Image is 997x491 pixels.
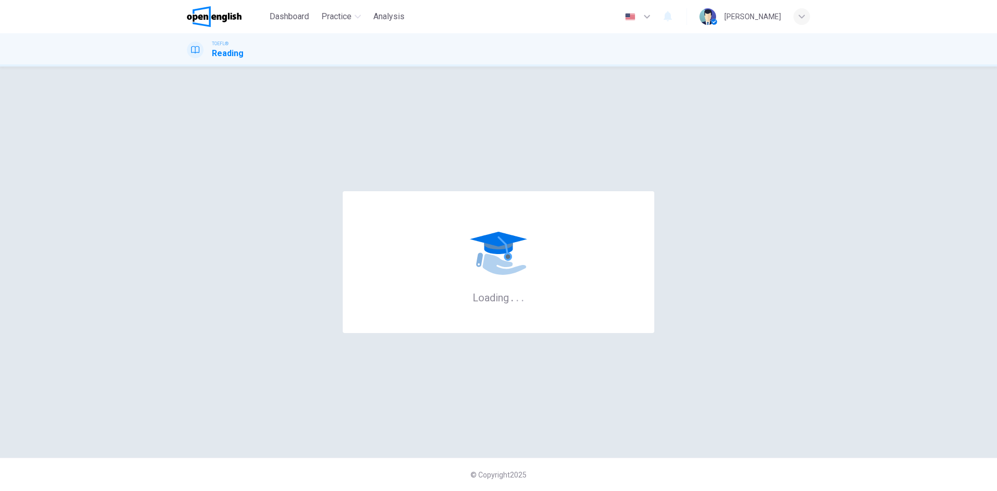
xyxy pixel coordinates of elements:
span: © Copyright 2025 [470,471,527,479]
h6: Loading [473,290,524,304]
img: en [624,13,637,21]
h1: Reading [212,47,244,60]
img: OpenEnglish logo [187,6,241,27]
span: TOEFL® [212,40,228,47]
span: Practice [321,10,352,23]
h6: . [521,288,524,305]
a: OpenEnglish logo [187,6,265,27]
span: Analysis [373,10,405,23]
h6: . [516,288,519,305]
button: Practice [317,7,365,26]
span: Dashboard [270,10,309,23]
button: Dashboard [265,7,313,26]
div: [PERSON_NAME] [724,10,781,23]
h6: . [510,288,514,305]
button: Analysis [369,7,409,26]
img: Profile picture [699,8,716,25]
